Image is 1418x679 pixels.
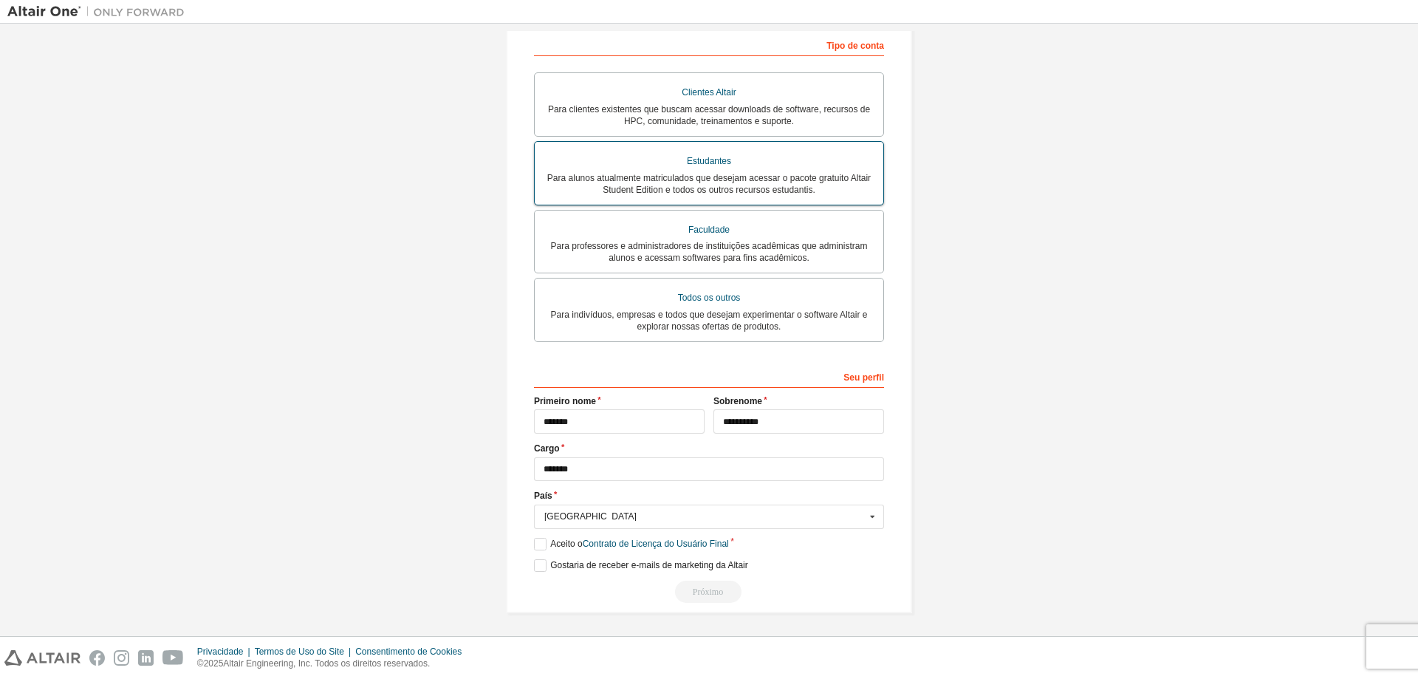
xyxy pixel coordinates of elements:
font: Privacidade [197,646,244,657]
font: Aceito o [550,539,582,549]
img: Altair Um [7,4,192,19]
img: linkedin.svg [138,650,154,666]
font: © [197,658,204,669]
font: Todos os outros [678,293,741,303]
img: altair_logo.svg [4,650,81,666]
font: Tipo de conta [826,41,884,51]
font: Gostaria de receber e-mails de marketing da Altair [550,560,747,570]
img: facebook.svg [89,650,105,666]
font: Seu perfil [843,372,884,383]
font: Para clientes existentes que buscam acessar downloads de software, recursos de HPC, comunidade, t... [548,104,870,126]
font: País [534,491,552,501]
font: Para indivíduos, empresas e todos que desejam experimentar o software Altair e explorar nossas of... [551,310,868,332]
font: Consentimento de Cookies [355,646,462,657]
font: [GEOGRAPHIC_DATA] [544,511,637,522]
font: 2025 [204,658,224,669]
font: Contrato de Licença do Usuário Final [583,539,729,549]
div: Selecione seu tipo de conta para continuar [534,581,884,603]
font: Para professores e administradores de instituições acadêmicas que administram alunos e acessam so... [551,241,868,263]
font: Clientes Altair [682,87,736,98]
font: Sobrenome [713,396,762,406]
font: Altair Engineering, Inc. Todos os direitos reservados. [223,658,430,669]
img: youtube.svg [162,650,184,666]
font: Estudantes [687,156,731,166]
img: instagram.svg [114,650,129,666]
font: Faculdade [688,225,730,235]
font: Primeiro nome [534,396,596,406]
font: Para alunos atualmente matriculados que desejam acessar o pacote gratuito Altair Student Edition ... [547,173,871,195]
font: Termos de Uso do Site [255,646,344,657]
font: Cargo [534,443,560,454]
